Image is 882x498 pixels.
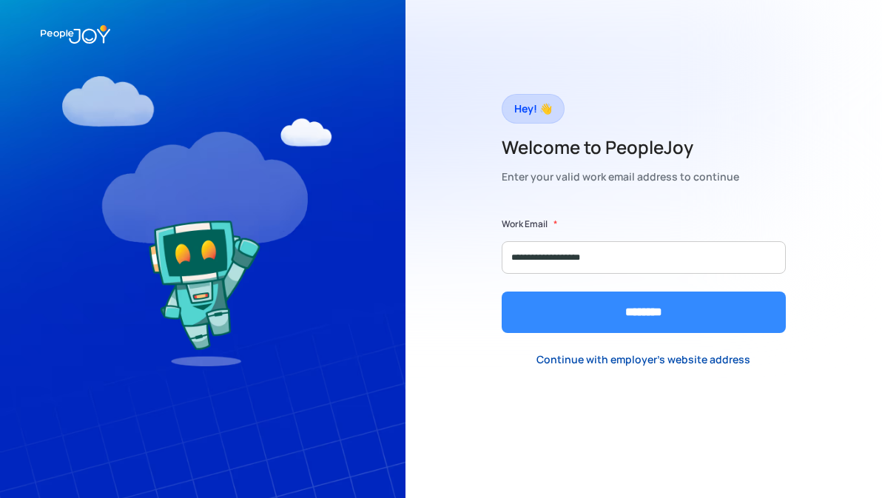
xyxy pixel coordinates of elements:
[525,344,762,374] a: Continue with employer's website address
[514,98,552,119] div: Hey! 👋
[536,352,750,367] div: Continue with employer's website address
[502,166,739,187] div: Enter your valid work email address to continue
[502,217,548,232] label: Work Email
[502,217,786,333] form: Form
[502,135,739,159] h2: Welcome to PeopleJoy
